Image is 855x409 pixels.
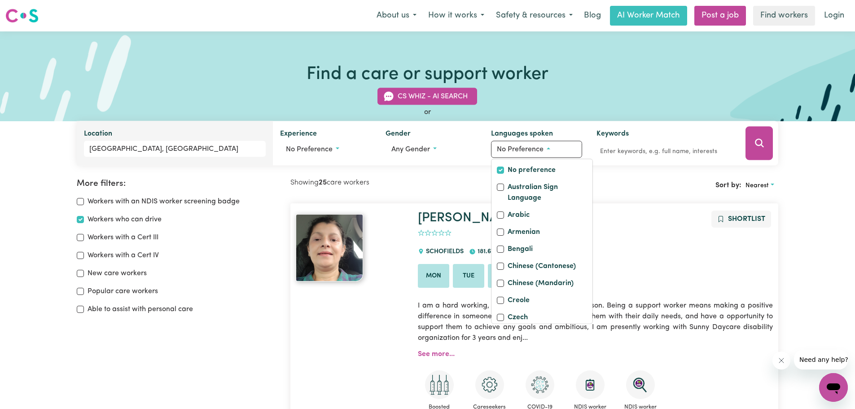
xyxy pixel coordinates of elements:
[508,244,533,256] label: Bengali
[745,182,769,189] span: Nearest
[286,146,333,153] span: No preference
[508,165,556,177] label: No preference
[728,215,765,223] span: Shortlist
[626,370,655,399] img: NDIS Worker Screening Verified
[5,8,39,24] img: Careseekers logo
[772,352,790,369] iframe: Close message
[418,351,455,358] a: See more...
[488,264,519,288] li: Available on Wed
[491,141,582,158] button: Worker language preferences
[508,227,540,239] label: Armenian
[386,128,411,141] label: Gender
[5,5,39,26] a: Careseekers logo
[296,214,407,281] a: Michelle
[741,179,778,193] button: Sort search results
[526,370,554,399] img: CS Academy: COVID-19 Infection Control Training course completed
[490,6,579,25] button: Safety & resources
[745,127,773,160] button: Search
[819,373,848,402] iframe: Button to launch messaging window
[280,128,317,141] label: Experience
[694,6,746,26] a: Post a job
[596,145,733,158] input: Enter keywords, e.g. full name, interests
[88,232,158,243] label: Workers with a Cert III
[77,107,779,118] div: or
[491,159,593,324] div: Worker language preferences
[576,370,605,399] img: CS Academy: Introduction to NDIS Worker Training course completed
[711,211,771,228] button: Add to shortlist
[5,6,54,13] span: Need any help?
[508,295,530,308] label: Creole
[422,6,490,25] button: How it works
[296,214,363,281] img: View Michelle's profile
[418,211,522,224] a: [PERSON_NAME]
[753,6,815,26] a: Find workers
[508,261,576,273] label: Chinese (Cantonese)
[84,128,112,141] label: Location
[715,182,741,189] span: Sort by:
[497,146,544,153] span: No preference
[418,295,773,349] p: I am a hard working, empathetic, and a caring person. Being a support worker means making a posit...
[88,304,193,315] label: Able to assist with personal care
[290,179,535,187] h2: Showing care workers
[610,6,687,26] a: AI Worker Match
[491,128,553,141] label: Languages spoken
[819,6,850,26] a: Login
[371,6,422,25] button: About us
[280,141,371,158] button: Worker experience options
[508,182,587,205] label: Australian Sign Language
[453,264,484,288] li: Available on Tue
[88,196,240,207] label: Workers with an NDIS worker screening badge
[596,128,629,141] label: Keywords
[508,210,530,222] label: Arabic
[794,350,848,369] iframe: Message from company
[418,264,449,288] li: Available on Mon
[88,268,147,279] label: New care workers
[475,370,504,399] img: CS Academy: Careseekers Onboarding course completed
[418,240,469,264] div: SCHOFIELDS
[508,312,528,325] label: Czech
[386,141,477,158] button: Worker gender preference
[508,278,574,290] label: Chinese (Mandarin)
[88,286,158,297] label: Popular care workers
[418,228,452,238] div: add rating by typing an integer from 0 to 5 or pressing arrow keys
[391,146,430,153] span: Any gender
[84,141,266,157] input: Enter a suburb
[88,250,159,261] label: Workers with a Cert IV
[307,64,548,85] h1: Find a care or support worker
[319,179,327,186] b: 25
[425,370,454,399] img: Care and support worker has received booster dose of COVID-19 vaccination
[77,179,280,189] h2: More filters:
[469,240,561,264] div: 181.67 hours completed
[377,88,477,105] button: CS Whiz - AI Search
[579,6,606,26] a: Blog
[88,214,162,225] label: Workers who can drive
